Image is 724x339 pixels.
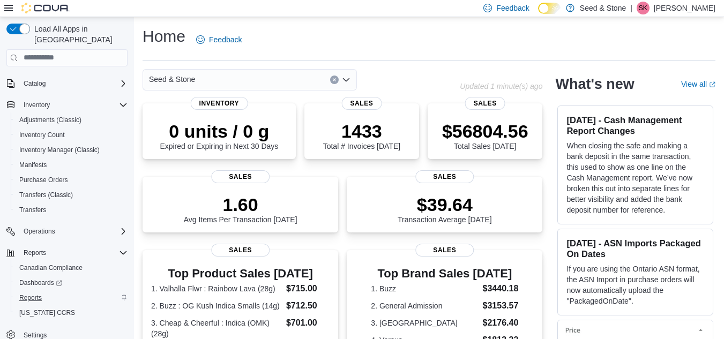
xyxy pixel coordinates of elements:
button: Open list of options [342,76,350,84]
span: Sales [211,170,270,183]
button: Purchase Orders [11,172,132,187]
span: Inventory Count [19,131,65,139]
span: Reports [15,291,128,304]
button: Operations [2,224,132,239]
span: Transfers [15,204,128,216]
span: Manifests [15,159,128,171]
dt: 2. Buzz : OG Kush Indica Smalls (14g) [151,300,282,311]
button: Inventory Count [11,127,132,142]
span: Purchase Orders [15,174,128,186]
p: If you are using the Ontario ASN format, the ASN Import in purchase orders will now automatically... [566,263,704,306]
span: Operations [19,225,128,238]
dd: $3440.18 [483,282,519,295]
button: Inventory [2,97,132,112]
span: Sales [415,170,474,183]
span: Sales [465,97,505,110]
dd: $712.50 [286,299,330,312]
h3: [DATE] - Cash Management Report Changes [566,115,704,136]
p: Updated 1 minute(s) ago [460,82,542,91]
span: Dashboards [19,278,62,287]
button: Clear input [330,76,339,84]
button: Adjustments (Classic) [11,112,132,127]
p: When closing the safe and making a bank deposit in the same transaction, this used to show as one... [566,140,704,215]
button: Operations [19,225,59,238]
span: Inventory [24,101,50,109]
h1: Home [143,26,185,47]
a: Adjustments (Classic) [15,114,86,126]
div: Sriram Kumar [637,2,650,14]
span: Inventory [19,99,128,111]
span: Reports [19,293,42,302]
a: Inventory Count [15,129,69,141]
span: Inventory Manager (Classic) [19,146,100,154]
p: 0 units / 0 g [160,120,278,142]
span: Catalog [19,77,128,90]
p: $56804.56 [442,120,528,142]
dd: $715.00 [286,282,330,295]
dt: 1. Valhalla Flwr : Rainbow Lava (28g) [151,283,282,294]
a: [US_STATE] CCRS [15,306,79,319]
button: Reports [19,246,50,259]
span: Load All Apps in [GEOGRAPHIC_DATA] [30,24,128,45]
span: SK [639,2,647,14]
button: Inventory Manager (Classic) [11,142,132,157]
div: Total # Invoices [DATE] [323,120,400,150]
span: Inventory Manager (Classic) [15,144,128,156]
dd: $3153.57 [483,299,519,312]
span: Operations [24,227,55,236]
span: Transfers (Classic) [19,191,73,199]
span: Sales [211,244,270,257]
span: Reports [24,248,46,257]
span: Purchase Orders [19,176,68,184]
button: Transfers (Classic) [11,187,132,202]
span: Seed & Stone [149,73,195,86]
span: Canadian Compliance [19,263,83,272]
a: View allExternal link [681,80,715,88]
dd: $701.00 [286,317,330,329]
p: $39.64 [398,194,492,215]
p: | [630,2,632,14]
input: Dark Mode [538,3,561,14]
span: Inventory Count [15,129,128,141]
h3: Top Product Sales [DATE] [151,267,330,280]
img: Cova [21,3,70,13]
a: Manifests [15,159,51,171]
a: Purchase Orders [15,174,72,186]
span: [US_STATE] CCRS [19,308,75,317]
h2: What's new [555,76,634,93]
span: Transfers [19,206,46,214]
div: Avg Items Per Transaction [DATE] [184,194,297,224]
span: Manifests [19,161,47,169]
span: Feedback [496,3,529,13]
span: Washington CCRS [15,306,128,319]
svg: External link [709,81,715,88]
button: Reports [2,245,132,260]
span: Adjustments (Classic) [15,114,128,126]
button: [US_STATE] CCRS [11,305,132,320]
button: Transfers [11,202,132,217]
a: Inventory Manager (Classic) [15,144,104,156]
span: Adjustments (Classic) [19,116,81,124]
dt: 3. Cheap & Cheerful : Indica (OMK) (28g) [151,318,282,339]
a: Transfers [15,204,50,216]
dt: 3. [GEOGRAPHIC_DATA] [371,318,478,328]
dd: $2176.40 [483,317,519,329]
span: Inventory [191,97,248,110]
button: Canadian Compliance [11,260,132,275]
a: Feedback [192,29,246,50]
span: Transfers (Classic) [15,189,128,201]
a: Transfers (Classic) [15,189,77,201]
div: Transaction Average [DATE] [398,194,492,224]
span: Canadian Compliance [15,261,128,274]
p: 1433 [323,120,400,142]
h3: Top Brand Sales [DATE] [371,267,518,280]
p: 1.60 [184,194,297,215]
button: Reports [11,290,132,305]
span: Dashboards [15,276,128,289]
div: Total Sales [DATE] [442,120,528,150]
a: Dashboards [11,275,132,290]
a: Dashboards [15,276,66,289]
p: Seed & Stone [580,2,626,14]
span: Sales [415,244,474,257]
